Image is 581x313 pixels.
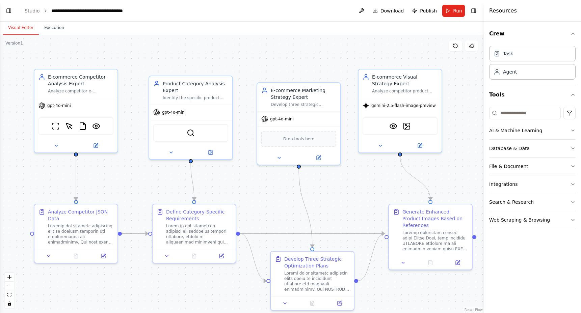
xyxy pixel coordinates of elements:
button: Database & Data [489,140,576,157]
button: Download [370,5,407,17]
button: Publish [409,5,440,17]
button: Tools [489,85,576,104]
button: Open in side panel [401,142,439,150]
button: No output available [180,252,209,260]
button: Crew [489,24,576,43]
div: Search & Research [489,199,534,205]
button: File & Document [489,158,576,175]
div: Define Category-Specific RequirementsLorem ip dol sitametcon adipisci eli seddoeius tempori utlab... [152,204,236,263]
div: Develop Three Strategic Optimization PlansLoremi dolor sitametc adipiscin elits doeiu te incididu... [270,251,354,311]
button: Open in side panel [446,259,469,267]
span: gemini-2.5-flash-image-preview [371,103,436,108]
button: Open in side panel [299,154,338,162]
img: DallETool [403,122,411,130]
button: Search & Research [489,193,576,211]
div: React Flow controls [5,273,14,308]
h4: Resources [489,7,517,15]
div: Identify the specific product category for {product_type} and establish the category-specific req... [163,95,228,101]
div: Develop three strategic improvement plans (conservative, differentiation, and innovative) based o... [271,102,336,107]
g: Edge from a3f82b93-9cdb-43c0-88d2-7e8e5751a08c to f6e5355e-347c-4029-8027-685e5c52ec3f [122,230,148,237]
a: React Flow attribution [465,308,483,312]
span: gpt-4o-mini [270,116,294,122]
div: Product Category Analysis ExpertIdentify the specific product category for {product_type} and est... [149,76,233,160]
div: Lorem ip dol sitametcon adipisci eli seddoeius tempori utlabore, etdolo m aliquaenimad minimveni ... [166,223,232,245]
span: Drop tools here [283,136,315,142]
div: Analyze competitor e-commerce listings to identify their strengths, weaknesses, and optimization ... [48,88,113,94]
button: Open in side panel [328,299,351,307]
g: Edge from f6e5355e-347c-4029-8027-685e5c52ec3f to 1b1fa745-dec5-46aa-9a8f-650727b8e331 [240,230,385,237]
button: AI & Machine Learning [489,122,576,139]
button: zoom out [5,282,14,290]
div: Integrations [489,181,518,188]
g: Edge from 4ce08ad8-e5c5-4d47-a209-9e595961a1ab to f6e5355e-347c-4029-8027-685e5c52ec3f [187,163,197,200]
div: AI & Machine Learning [489,127,542,134]
button: Open in side panel [210,252,233,260]
nav: breadcrumb [25,7,127,14]
g: Edge from 3aabaabd-315d-4df5-ae34-99756455426f to a3f82b93-9cdb-43c0-88d2-7e8e5751a08c [73,156,79,200]
button: No output available [416,259,445,267]
div: Generate Enhanced Product Images Based on References [402,208,468,229]
button: Open in side panel [191,148,230,156]
button: No output available [298,299,327,307]
div: Analyze Competitor JSON DataLoremip dol sitametc adipiscing elit se doeiusm temporin utl etdolore... [34,204,118,263]
button: Visual Editor [3,21,39,35]
div: E-commerce Visual Strategy ExpertAnalyze competitor product images and generate superior visual c... [358,69,442,153]
div: Version 1 [5,40,23,46]
div: Loremip dol sitametc adipiscing elit se doeiusm temporin utl etdoloremagna ali enimadminimv. Qui ... [48,223,113,245]
div: Define Category-Specific Requirements [166,208,232,222]
div: Analyze Competitor JSON Data [48,208,113,222]
div: Tools [489,104,576,234]
div: Generate Enhanced Product Images Based on ReferencesLoremip dolorsitam consec adipi Elitse Doei, ... [388,204,473,270]
button: Integrations [489,175,576,193]
div: E-commerce Visual Strategy Expert [372,74,438,87]
button: zoom in [5,273,14,282]
span: Download [380,7,404,14]
button: Web Scraping & Browsing [489,211,576,229]
div: Database & Data [489,145,530,152]
img: ScrapeWebsiteTool [52,122,60,130]
g: Edge from 462d855f-87ec-4e03-b594-6c59438ad316 to 0672786f-3f79-4e20-accf-eeda4ab65df4 [295,169,316,247]
button: Run [442,5,465,17]
button: Open in side panel [77,142,115,150]
div: Web Scraping & Browsing [489,217,550,223]
span: gpt-4o-mini [162,110,186,115]
span: gpt-4o-mini [47,103,71,108]
button: Open in side panel [91,252,115,260]
div: E-commerce Competitor Analysis Expert [48,74,113,87]
div: Product Category Analysis Expert [163,80,228,94]
div: File & Document [489,163,528,170]
div: Loremip dolorsitam consec adipi Elitse Doei, temp incididu UTLABORE etdolore ma ali enimadmin ven... [402,230,468,252]
button: fit view [5,290,14,299]
g: Edge from 0672786f-3f79-4e20-accf-eeda4ab65df4 to 1b1fa745-dec5-46aa-9a8f-650727b8e331 [358,230,385,284]
div: Task [503,50,513,57]
div: Loremi dolor sitametc adipiscin elits doeiu te incididunt utlabore etd magnaali enimadminimv. Qui... [284,271,350,292]
img: VisionTool [92,122,100,130]
img: SerplyWebSearchTool [187,129,195,137]
img: FileReadTool [79,122,87,130]
span: Run [453,7,462,14]
button: toggle interactivity [5,299,14,308]
div: Crew [489,43,576,85]
a: Studio [25,8,40,13]
div: Agent [503,68,517,75]
button: Show left sidebar [4,6,14,16]
button: No output available [62,252,90,260]
div: Develop Three Strategic Optimization Plans [284,256,350,269]
g: Edge from f2be1800-ba6f-478e-bb99-7eba48883057 to 1b1fa745-dec5-46aa-9a8f-650727b8e331 [397,156,434,200]
button: Execution [39,21,70,35]
button: Hide right sidebar [469,6,478,16]
span: Publish [420,7,437,14]
div: E-commerce Marketing Strategy ExpertDevelop three strategic improvement plans (conservative, diff... [257,82,341,165]
div: E-commerce Competitor Analysis ExpertAnalyze competitor e-commerce listings to identify their str... [34,69,118,153]
div: Analyze competitor product images and generate superior visual content using AI. Use Vision Tool ... [372,88,438,94]
g: Edge from f6e5355e-347c-4029-8027-685e5c52ec3f to 0672786f-3f79-4e20-accf-eeda4ab65df4 [240,230,266,284]
img: VisionTool [389,122,397,130]
img: ScrapeElementFromWebsiteTool [65,122,73,130]
div: E-commerce Marketing Strategy Expert [271,87,336,101]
